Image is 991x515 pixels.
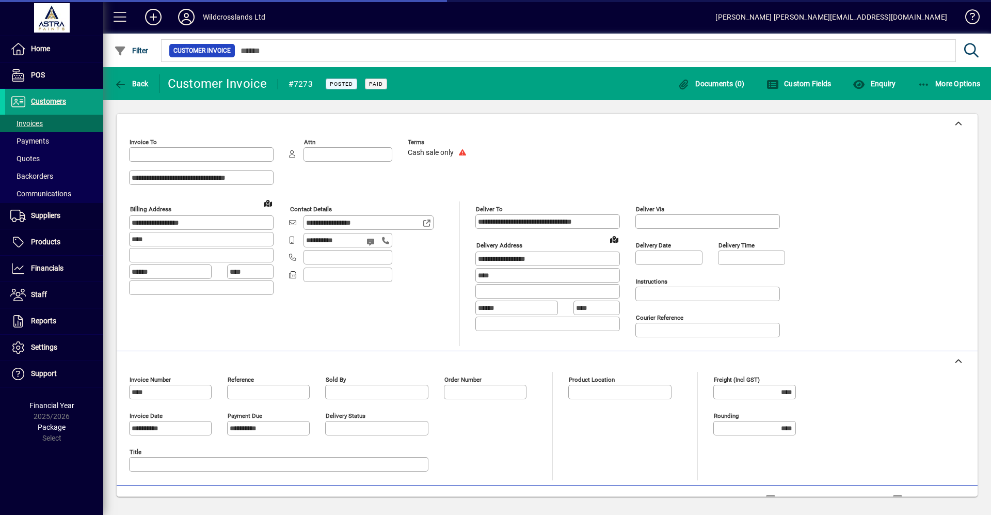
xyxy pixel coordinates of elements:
mat-label: Payment due [228,412,262,419]
mat-label: Instructions [636,278,667,285]
span: Settings [31,343,57,351]
mat-label: Product location [569,376,615,383]
span: Financials [31,264,63,272]
mat-label: Invoice date [130,412,163,419]
span: Terms [408,139,470,146]
span: Cash sale only [408,149,454,157]
span: Enquiry [853,80,896,88]
span: More Options [918,80,981,88]
button: Filter [111,41,151,60]
app-page-header-button: Back [103,74,160,93]
a: Knowledge Base [957,2,978,36]
span: Package [38,423,66,431]
div: #7273 [289,76,313,92]
a: Staff [5,282,103,308]
a: Payments [5,132,103,150]
a: Financials [5,256,103,282]
mat-label: Deliver To [476,206,503,213]
span: Communications [10,190,71,198]
button: Back [111,74,151,93]
span: Custom Fields [766,80,832,88]
mat-label: Deliver via [636,206,664,213]
button: Send SMS [359,229,384,254]
button: Documents (0) [675,74,747,93]
a: Support [5,361,103,387]
span: Back [114,80,149,88]
span: Quotes [10,154,40,163]
span: Filter [114,46,149,55]
span: Backorders [10,172,53,180]
mat-label: Rounding [714,412,739,419]
div: [PERSON_NAME] [PERSON_NAME][EMAIL_ADDRESS][DOMAIN_NAME] [715,9,947,25]
a: Communications [5,185,103,202]
span: Reports [31,317,56,325]
span: POS [31,71,45,79]
mat-label: Delivery time [718,242,755,249]
a: Reports [5,308,103,334]
mat-label: Title [130,448,141,456]
mat-label: Courier Reference [636,314,683,321]
label: Show Line Volumes/Weights [778,495,874,505]
span: Products [31,238,60,246]
a: Quotes [5,150,103,167]
button: Profile [170,8,203,26]
span: Staff [31,290,47,299]
a: Home [5,36,103,62]
span: Paid [369,81,383,87]
mat-label: Freight (incl GST) [714,376,760,383]
mat-label: Sold by [326,376,346,383]
mat-label: Order number [444,376,482,383]
span: Invoices [10,119,43,128]
a: Suppliers [5,203,103,229]
mat-label: Invoice number [130,376,171,383]
button: Add [137,8,170,26]
a: Settings [5,335,103,361]
span: Customers [31,97,66,105]
a: Invoices [5,115,103,132]
mat-label: Delivery status [326,412,365,419]
mat-label: Delivery date [636,242,671,249]
mat-label: Attn [304,138,315,146]
span: Suppliers [31,211,60,220]
span: Documents (0) [678,80,745,88]
span: Posted [330,81,353,87]
button: Custom Fields [764,74,834,93]
a: Products [5,229,103,255]
div: Customer Invoice [168,75,267,92]
a: POS [5,63,103,88]
a: View on map [606,231,622,247]
span: Home [31,44,50,53]
a: View on map [260,195,276,211]
div: Wildcrosslands Ltd [203,9,265,25]
span: Financial Year [29,401,74,410]
mat-label: Reference [228,376,254,383]
mat-label: Invoice To [130,138,157,146]
a: Backorders [5,167,103,185]
button: More Options [915,74,983,93]
span: Customer Invoice [173,45,231,56]
span: Payments [10,137,49,145]
span: Support [31,369,57,378]
label: Show Cost/Profit [905,495,965,505]
button: Enquiry [850,74,898,93]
